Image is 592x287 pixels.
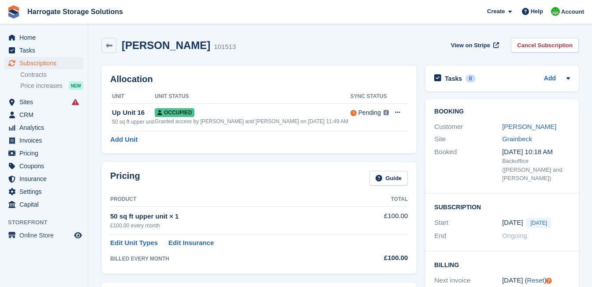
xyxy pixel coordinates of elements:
[526,218,551,228] span: [DATE]
[352,193,408,207] th: Total
[502,232,527,239] span: Ongoing
[502,135,532,143] a: Grainbeck
[112,118,155,126] div: 50 sq ft upper unit
[110,171,140,185] h2: Pricing
[72,98,79,106] i: Smart entry sync failures have occurred
[502,218,523,228] time: 2025-08-14 00:00:00 UTC
[502,276,570,286] div: [DATE] ( )
[19,134,72,147] span: Invoices
[19,229,72,242] span: Online Store
[561,8,584,16] span: Account
[447,38,501,53] a: View on Stripe
[358,108,381,117] div: Pending
[352,253,408,263] div: £100.00
[350,90,389,104] th: Sync Status
[352,206,408,234] td: £100.00
[8,218,88,227] span: Storefront
[487,7,505,16] span: Create
[434,218,502,228] div: Start
[110,255,352,263] div: BILLED EVERY MONTH
[434,276,502,286] div: Next invoice
[110,193,352,207] th: Product
[19,31,72,44] span: Home
[4,44,83,57] a: menu
[19,44,72,57] span: Tasks
[110,135,138,145] a: Add Unit
[451,41,490,50] span: View on Stripe
[4,198,83,211] a: menu
[502,147,570,157] div: [DATE] 10:18 AM
[434,202,570,211] h2: Subscription
[4,57,83,69] a: menu
[19,57,72,69] span: Subscriptions
[122,39,210,51] h2: [PERSON_NAME]
[434,147,502,183] div: Booked
[19,173,72,185] span: Insurance
[434,260,570,269] h2: Billing
[434,134,502,144] div: Site
[4,121,83,134] a: menu
[19,121,72,134] span: Analytics
[369,171,408,185] a: Guide
[155,90,350,104] th: Unit Status
[502,123,556,130] a: [PERSON_NAME]
[4,96,83,108] a: menu
[7,5,20,19] img: stora-icon-8386f47178a22dfd0bd8f6a31ec36ba5ce8667c1dd55bd0f319d3a0aa187defe.svg
[20,82,63,90] span: Price increases
[544,74,556,84] a: Add
[110,90,155,104] th: Unit
[4,147,83,159] a: menu
[110,211,352,222] div: 50 sq ft upper unit × 1
[73,230,83,241] a: Preview store
[511,38,579,53] a: Cancel Subscription
[155,117,350,125] div: Granted access by [PERSON_NAME] and [PERSON_NAME] on [DATE] 11:49 AM
[19,160,72,172] span: Coupons
[19,147,72,159] span: Pricing
[434,122,502,132] div: Customer
[4,185,83,198] a: menu
[168,238,214,248] a: Edit Insurance
[19,96,72,108] span: Sites
[112,108,155,118] div: Up Unit 16
[24,4,127,19] a: Harrogate Storage Solutions
[19,185,72,198] span: Settings
[155,108,194,117] span: Occupied
[4,173,83,185] a: menu
[445,75,462,83] h2: Tasks
[531,7,543,16] span: Help
[551,7,560,16] img: Lee and Michelle Depledge
[4,160,83,172] a: menu
[19,109,72,121] span: CRM
[434,108,570,115] h2: Booking
[383,110,389,115] img: icon-info-grey-7440780725fd019a000dd9b08b2336e03edf1995a4989e88bcd33f0948082b44.svg
[4,109,83,121] a: menu
[434,231,502,241] div: End
[4,229,83,242] a: menu
[502,157,570,183] div: Backoffice ([PERSON_NAME] and [PERSON_NAME])
[4,31,83,44] a: menu
[4,134,83,147] a: menu
[110,238,158,248] a: Edit Unit Types
[110,74,408,84] h2: Allocation
[527,276,544,284] a: Reset
[69,81,83,90] div: NEW
[20,81,83,91] a: Price increases NEW
[20,71,83,79] a: Contracts
[545,277,553,285] div: Tooltip anchor
[110,222,352,230] div: £100.00 every month
[465,75,476,83] div: 0
[214,42,236,52] div: 101513
[19,198,72,211] span: Capital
